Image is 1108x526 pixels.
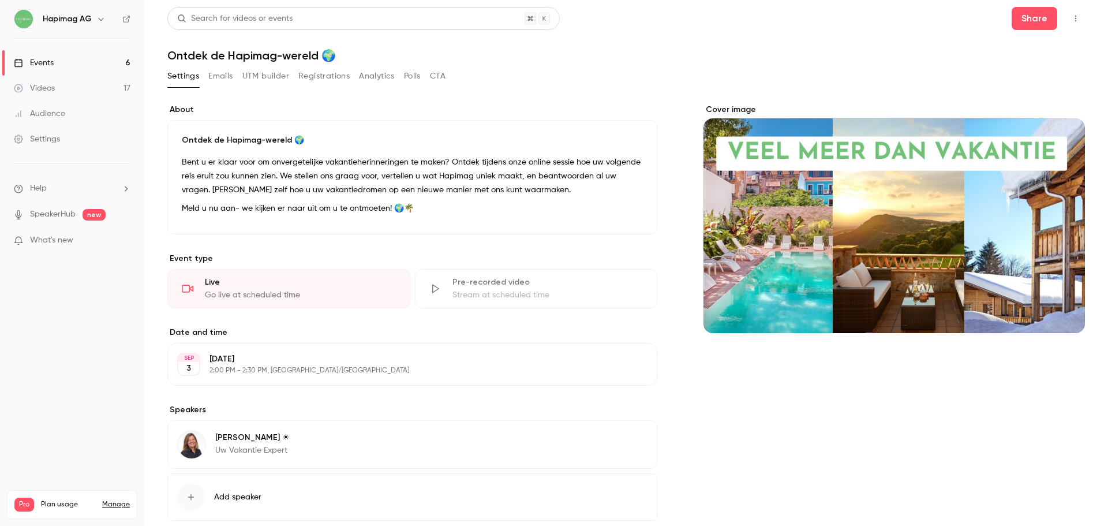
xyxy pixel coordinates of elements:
[14,57,54,69] div: Events
[182,135,643,146] p: Ontdek de Hapimag-wereld 🌍
[703,104,1085,115] label: Cover image
[178,431,205,458] img: Karen ☀
[167,269,410,308] div: LiveGo live at scheduled time
[167,473,657,521] button: Add speaker
[215,432,290,443] p: [PERSON_NAME] ☀
[703,104,1085,333] section: Cover image
[14,10,33,28] img: Hapimag AG
[14,83,55,94] div: Videos
[452,277,643,288] div: Pre-recorded video
[167,253,657,264] p: Event type
[209,366,596,375] p: 2:00 PM - 2:30 PM, [GEOGRAPHIC_DATA]/[GEOGRAPHIC_DATA]
[167,404,657,416] label: Speakers
[404,67,421,85] button: Polls
[30,234,73,247] span: What's new
[43,13,92,25] h6: Hapimag AG
[178,354,199,362] div: SEP
[102,500,130,509] a: Manage
[167,67,199,85] button: Settings
[205,289,396,301] div: Go live at scheduled time
[242,67,289,85] button: UTM builder
[30,182,47,195] span: Help
[186,363,191,374] p: 3
[1012,7,1057,30] button: Share
[14,133,60,145] div: Settings
[430,67,446,85] button: CTA
[205,277,396,288] div: Live
[177,13,293,25] div: Search for videos or events
[167,49,1085,62] h1: Ontdek de Hapimag-wereld 🌍
[359,67,395,85] button: Analytics
[415,269,658,308] div: Pre-recorded videoStream at scheduled time
[167,104,657,115] label: About
[182,155,643,197] p: Bent u er klaar voor om onvergetelijke vakantieherinneringen te maken? Ontdek tijdens onze online...
[14,108,65,120] div: Audience
[167,327,657,338] label: Date and time
[83,209,106,221] span: new
[215,445,290,456] p: Uw Vakantie Expert
[209,353,596,365] p: [DATE]
[208,67,233,85] button: Emails
[14,182,130,195] li: help-dropdown-opener
[298,67,350,85] button: Registrations
[214,491,261,503] span: Add speaker
[452,289,643,301] div: Stream at scheduled time
[182,202,643,215] p: Meld u nu aan- we kijken er naar uit om u te ontmoeten! 🌍🌴
[14,498,34,512] span: Pro
[41,500,95,509] span: Plan usage
[30,208,76,221] a: SpeakerHub
[167,420,657,469] div: Karen ☀[PERSON_NAME] ☀Uw Vakantie Expert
